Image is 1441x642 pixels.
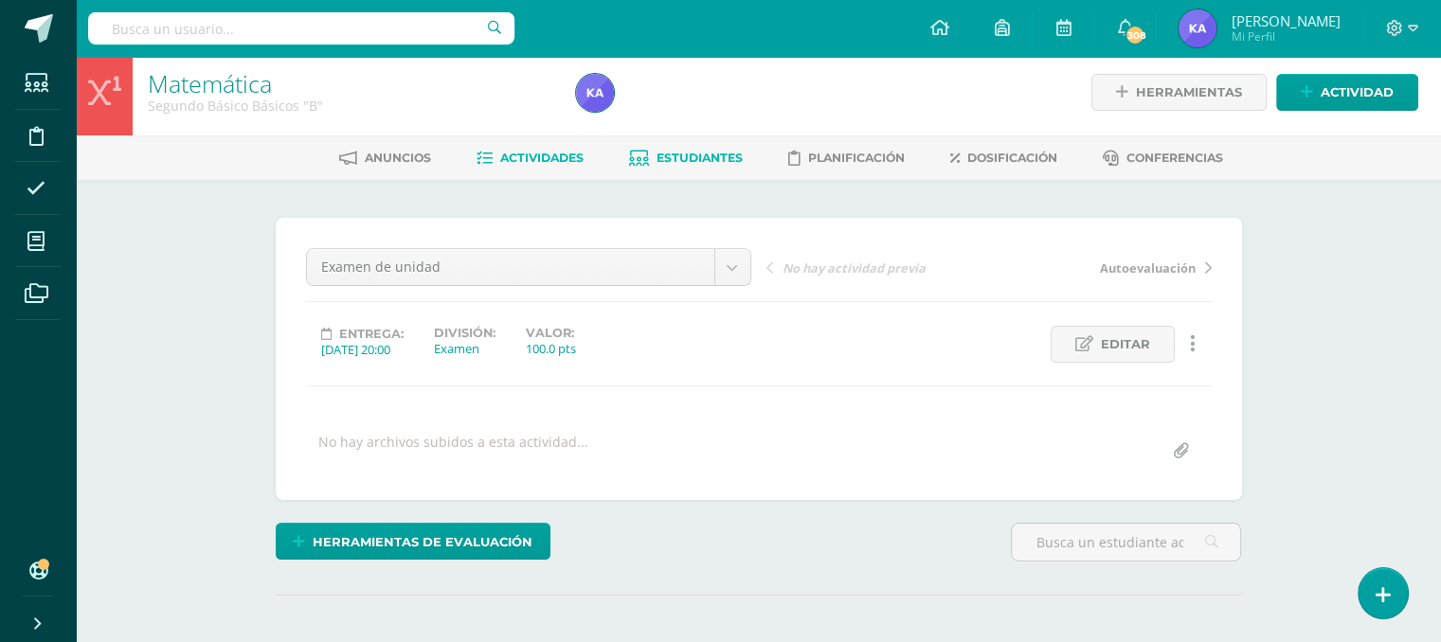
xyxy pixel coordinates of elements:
[321,341,404,358] div: [DATE] 20:00
[276,523,550,560] a: Herramientas de evaluación
[1231,11,1340,30] span: [PERSON_NAME]
[576,74,614,112] img: 390270e87af574857540ccc28fd194a4.png
[1321,75,1394,110] span: Actividad
[788,143,905,173] a: Planificación
[1125,25,1145,45] span: 308
[950,143,1057,173] a: Dosificación
[434,340,495,357] div: Examen
[1012,524,1240,561] input: Busca un estudiante aquí...
[526,340,576,357] div: 100.0 pts
[148,70,553,97] h1: Matemática
[989,258,1212,276] a: Autoevaluación
[808,151,905,165] span: Planificación
[657,151,743,165] span: Estudiantes
[629,143,743,173] a: Estudiantes
[307,249,750,285] a: Examen de unidad
[339,327,404,341] span: Entrega:
[1126,151,1223,165] span: Conferencias
[526,326,576,340] label: Valor:
[967,151,1057,165] span: Dosificación
[1101,327,1150,362] span: Editar
[500,151,584,165] span: Actividades
[1091,74,1267,111] a: Herramientas
[1103,143,1223,173] a: Conferencias
[148,97,553,115] div: Segundo Básico Básicos 'B'
[365,151,431,165] span: Anuncios
[148,67,272,99] a: Matemática
[318,433,588,470] div: No hay archivos subidos a esta actividad...
[783,259,926,276] span: No hay actividad previa
[1100,259,1196,276] span: Autoevaluación
[88,12,514,45] input: Busca un usuario...
[313,525,532,560] span: Herramientas de evaluación
[1179,9,1216,47] img: 390270e87af574857540ccc28fd194a4.png
[1136,75,1242,110] span: Herramientas
[434,326,495,340] label: División:
[1276,74,1418,111] a: Actividad
[1231,28,1340,45] span: Mi Perfil
[339,143,431,173] a: Anuncios
[477,143,584,173] a: Actividades
[321,249,700,285] span: Examen de unidad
